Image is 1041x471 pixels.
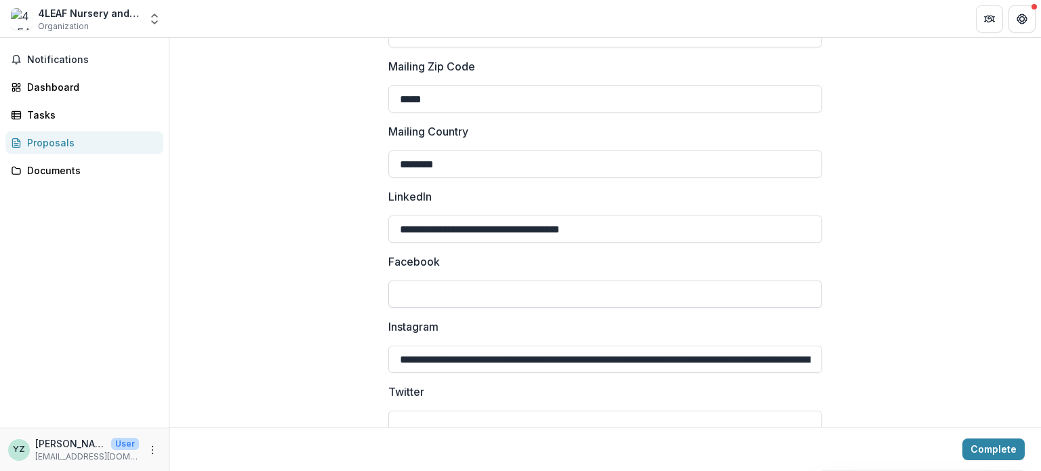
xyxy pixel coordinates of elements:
[27,80,152,94] div: Dashboard
[38,20,89,33] span: Organization
[388,188,432,205] p: LinkedIn
[976,5,1003,33] button: Partners
[5,104,163,126] a: Tasks
[388,253,440,270] p: Facebook
[145,5,164,33] button: Open entity switcher
[388,58,475,75] p: Mailing Zip Code
[27,54,158,66] span: Notifications
[27,136,152,150] div: Proposals
[1008,5,1036,33] button: Get Help
[388,319,438,335] p: Instagram
[35,436,106,451] p: [PERSON_NAME]
[5,76,163,98] a: Dashboard
[111,438,139,450] p: User
[962,438,1025,460] button: Complete
[388,384,424,400] p: Twitter
[35,451,139,463] p: [EMAIL_ADDRESS][DOMAIN_NAME]
[5,49,163,70] button: Notifications
[27,163,152,178] div: Documents
[27,108,152,122] div: Tasks
[5,131,163,154] a: Proposals
[388,123,468,140] p: Mailing Country
[144,442,161,458] button: More
[5,159,163,182] a: Documents
[13,445,25,454] div: Yap Jing Zong
[38,6,140,20] div: 4LEAF Nursery and Landscape Services
[11,8,33,30] img: 4LEAF Nursery and Landscape Services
